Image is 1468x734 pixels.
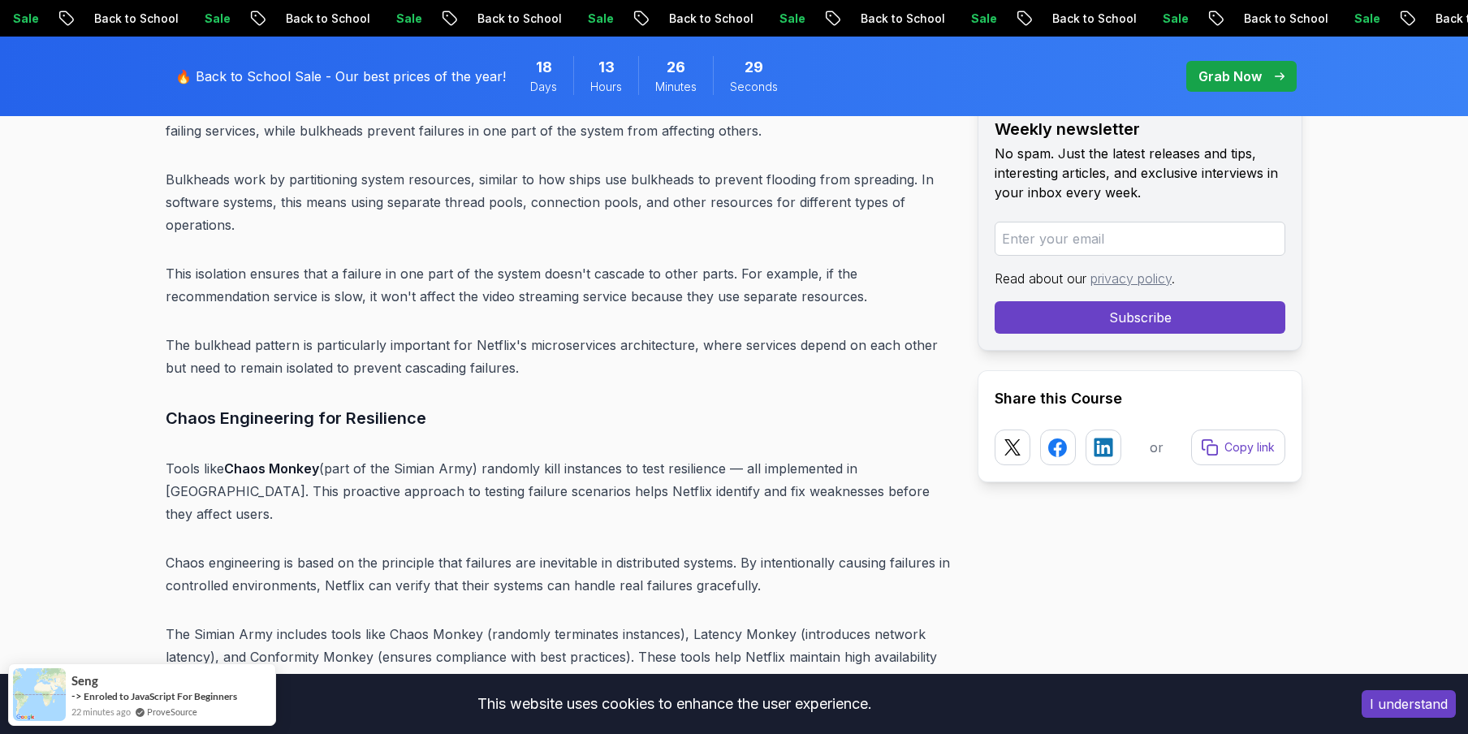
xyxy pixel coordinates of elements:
h2: Share this Course [995,387,1285,410]
span: 13 Hours [598,56,615,79]
p: Sale [383,11,435,27]
p: or [1150,438,1164,457]
span: 29 Seconds [745,56,763,79]
p: Copy link [1224,439,1275,456]
span: Days [530,79,557,95]
p: Read about our . [995,269,1285,288]
p: No spam. Just the latest releases and tips, interesting articles, and exclusive interviews in you... [995,144,1285,202]
button: Subscribe [995,301,1285,334]
p: The bulkhead pattern is particularly important for Netflix's microservices architecture, where se... [166,334,952,379]
div: This website uses cookies to enhance the user experience. [12,686,1337,722]
p: Sale [766,11,818,27]
p: Back to School [81,11,192,27]
input: Enter your email [995,222,1285,256]
a: Enroled to JavaScript For Beginners [84,690,237,702]
a: privacy policy [1090,270,1172,287]
p: Tools like (part of the Simian Army) randomly kill instances to test resilience — all implemented... [166,457,952,525]
p: Sale [575,11,627,27]
span: Hours [590,79,622,95]
p: Patterns popularized via Hystrix help prevent service failures from snowballing through the syste... [166,97,952,142]
p: Sale [192,11,244,27]
p: Back to School [1231,11,1341,27]
h2: Weekly newsletter [995,118,1285,140]
span: 22 minutes ago [71,705,131,719]
p: The Simian Army includes tools like Chaos Monkey (randomly terminates instances), Latency Monkey ... [166,623,952,691]
button: Accept cookies [1362,690,1456,718]
p: 🔥 Back to School Sale - Our best prices of the year! [175,67,506,86]
p: Back to School [1039,11,1150,27]
span: Seconds [730,79,778,95]
a: ProveSource [147,705,197,719]
span: Seng [71,674,98,688]
p: Back to School [464,11,575,27]
p: Sale [1341,11,1393,27]
p: Grab Now [1198,67,1262,86]
p: Chaos engineering is based on the principle that failures are inevitable in distributed systems. ... [166,551,952,597]
p: This isolation ensures that a failure in one part of the system doesn't cascade to other parts. F... [166,262,952,308]
p: Back to School [273,11,383,27]
h3: Chaos Engineering for Resilience [166,405,952,431]
span: 26 Minutes [667,56,685,79]
p: Back to School [848,11,958,27]
span: 18 Days [536,56,552,79]
p: Bulkheads work by partitioning system resources, similar to how ships use bulkheads to prevent fl... [166,168,952,236]
span: -> [71,689,82,702]
p: Back to School [656,11,766,27]
button: Copy link [1191,430,1285,465]
span: Minutes [655,79,697,95]
p: Sale [958,11,1010,27]
strong: Chaos Monkey [224,460,319,477]
p: Sale [1150,11,1202,27]
img: provesource social proof notification image [13,668,66,721]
